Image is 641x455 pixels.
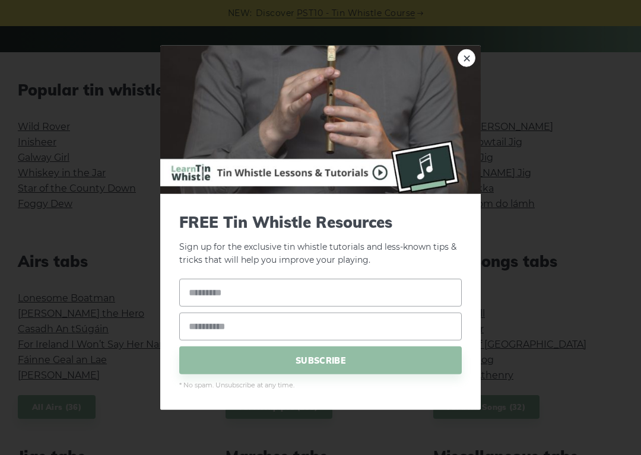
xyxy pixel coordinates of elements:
span: * No spam. Unsubscribe at any time. [179,380,462,391]
p: Sign up for the exclusive tin whistle tutorials and less-known tips & tricks that will help you i... [179,212,462,267]
span: FREE Tin Whistle Resources [179,212,462,231]
a: × [458,49,475,66]
img: Tin Whistle Buying Guide Preview [160,45,481,193]
span: SUBSCRIBE [179,346,462,374]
